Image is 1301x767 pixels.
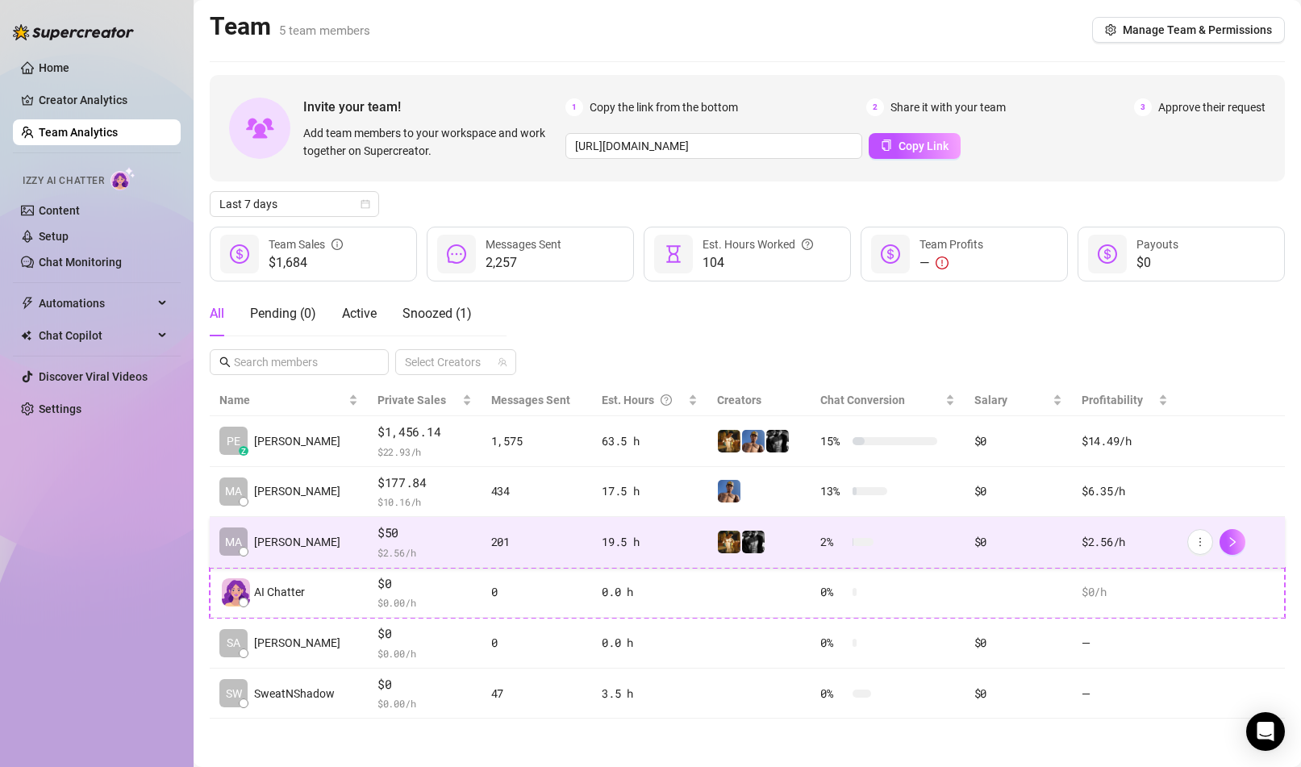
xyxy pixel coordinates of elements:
img: Marvin [766,430,789,452]
div: All [210,304,224,323]
div: $6.35 /h [1082,482,1168,500]
div: 47 [491,685,582,702]
span: Private Sales [377,394,446,406]
a: Home [39,61,69,74]
span: info-circle [332,236,343,253]
div: Team Sales [269,236,343,253]
div: $0 [974,685,1062,702]
div: 17.5 h [602,482,698,500]
span: Approve their request [1158,98,1266,116]
span: 3 [1134,98,1152,116]
div: 0 [491,583,582,601]
span: [PERSON_NAME] [254,634,340,652]
span: Messages Sent [486,238,561,251]
div: 19.5 h [602,533,698,551]
div: Est. Hours Worked [703,236,813,253]
span: Copy Link [899,140,949,152]
span: message [447,244,466,264]
span: question-circle [802,236,813,253]
div: Pending ( 0 ) [250,304,316,323]
div: 201 [491,533,582,551]
span: 5 team members [279,23,370,38]
div: $0 [974,482,1062,500]
span: Salary [974,394,1007,406]
div: Est. Hours [602,391,685,409]
span: $ 0.00 /h [377,594,472,611]
img: AI Chatter [111,167,136,190]
span: dollar-circle [230,244,249,264]
span: setting [1105,24,1116,35]
span: MA [225,533,242,551]
span: [PERSON_NAME] [254,533,340,551]
div: 1,575 [491,432,582,450]
span: copy [881,140,892,151]
span: Payouts [1136,238,1178,251]
span: AI Chatter [254,583,305,601]
span: Invite your team! [303,97,565,117]
span: 0 % [820,583,846,601]
span: 0 % [820,685,846,702]
span: more [1195,536,1206,548]
img: Dallas [718,480,740,502]
span: $1,456.14 [377,423,472,442]
span: SW [226,685,242,702]
div: 63.5 h [602,432,698,450]
div: 0 [491,634,582,652]
th: Name [210,385,368,416]
span: $ 0.00 /h [377,645,472,661]
span: $177.84 [377,473,472,493]
div: 3.5 h [602,685,698,702]
span: Messages Sent [491,394,570,406]
a: Settings [39,402,81,415]
span: 2 [866,98,884,116]
h2: Team [210,11,370,42]
img: izzy-ai-chatter-avatar-DDCN_rTZ.svg [222,578,250,607]
span: MA [225,482,242,500]
img: Marvin [742,531,765,553]
span: exclamation-circle [936,256,949,269]
input: Search members [234,353,366,371]
div: 0.0 h [602,634,698,652]
th: Creators [707,385,811,416]
img: Chat Copilot [21,330,31,341]
div: 0.0 h [602,583,698,601]
span: PE [227,432,240,450]
span: $0 [377,675,472,694]
a: Content [39,204,80,217]
span: $1,684 [269,253,343,273]
span: Active [342,306,377,321]
span: thunderbolt [21,297,34,310]
a: Setup [39,230,69,243]
div: $0 [974,432,1062,450]
div: 434 [491,482,582,500]
img: Dallas [742,430,765,452]
span: Share it with your team [890,98,1006,116]
span: dollar-circle [881,244,900,264]
span: [PERSON_NAME] [254,482,340,500]
span: $ 10.16 /h [377,494,472,510]
a: Creator Analytics [39,87,168,113]
span: Manage Team & Permissions [1123,23,1272,36]
span: Team Profits [919,238,983,251]
span: 1 [565,98,583,116]
span: $50 [377,523,472,543]
span: SweatNShadow [254,685,335,702]
div: Open Intercom Messenger [1246,712,1285,751]
span: 2 % [820,533,846,551]
a: Chat Monitoring [39,256,122,269]
span: $ 2.56 /h [377,544,472,561]
span: 15 % [820,432,846,450]
span: Izzy AI Chatter [23,173,104,189]
img: logo-BBDzfeDw.svg [13,24,134,40]
div: $0 [974,533,1062,551]
div: $0 [974,634,1062,652]
span: 13 % [820,482,846,500]
a: Team Analytics [39,126,118,139]
span: $0 [377,574,472,594]
span: dollar-circle [1098,244,1117,264]
td: — [1072,669,1178,719]
span: hourglass [664,244,683,264]
span: right [1227,536,1238,548]
button: Manage Team & Permissions [1092,17,1285,43]
div: $0 /h [1082,583,1168,601]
